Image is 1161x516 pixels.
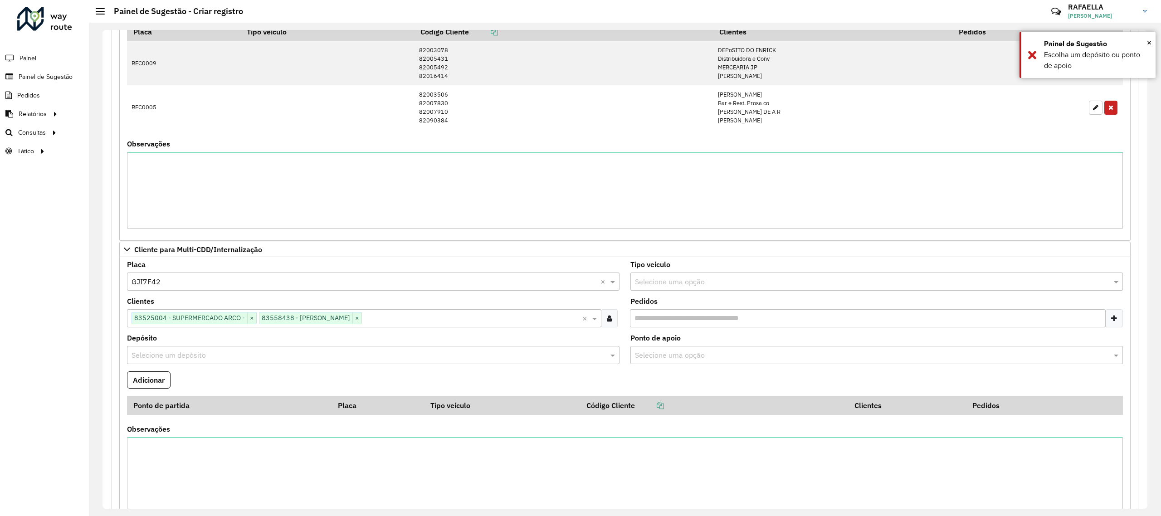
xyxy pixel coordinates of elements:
[17,146,34,156] span: Tático
[1147,38,1151,48] span: ×
[424,396,580,415] th: Tipo veículo
[582,313,590,324] span: Clear all
[127,424,170,434] label: Observações
[630,259,670,270] label: Tipo veículo
[713,85,952,130] td: [PERSON_NAME] Bar e Rest. Prosa co [PERSON_NAME] DE A R [PERSON_NAME]
[1147,36,1151,49] button: Close
[259,312,352,323] span: 83558438 - [PERSON_NAME]
[630,332,681,343] label: Ponto de apoio
[134,246,262,253] span: Cliente para Multi-CDD/Internalização
[18,128,46,137] span: Consultas
[127,296,154,307] label: Clientes
[127,332,157,343] label: Depósito
[127,259,146,270] label: Placa
[635,401,664,410] a: Copiar
[713,22,952,41] th: Clientes
[952,22,1084,41] th: Pedidos
[1068,3,1136,11] h3: RAFAELLA
[247,313,256,324] span: ×
[415,41,713,85] td: 82003078 82005431 82005492 82016414
[630,296,658,307] label: Pedidos
[127,41,241,85] td: REC0009
[19,72,73,82] span: Painel de Sugestão
[127,22,241,41] th: Placa
[1046,2,1066,21] a: Contato Rápido
[132,312,247,323] span: 83525004 - SUPERMERCADO ARCO -
[332,396,424,415] th: Placa
[966,396,1085,415] th: Pedidos
[352,313,361,324] span: ×
[241,22,415,41] th: Tipo veículo
[848,396,966,415] th: Clientes
[1044,49,1149,71] div: Escolha um depósito ou ponto de apoio
[17,91,40,100] span: Pedidos
[19,109,47,119] span: Relatórios
[600,276,608,287] span: Clear all
[469,27,498,36] a: Copiar
[1044,39,1149,49] div: Painel de Sugestão
[415,85,713,130] td: 82003506 82007830 82007910 82090384
[119,242,1131,257] a: Cliente para Multi-CDD/Internalização
[580,396,848,415] th: Código Cliente
[127,396,332,415] th: Ponto de partida
[415,22,713,41] th: Código Cliente
[713,41,952,85] td: DEPoSITO DO ENRICK Distribuidora e Conv MERCEARIA JP [PERSON_NAME]
[127,85,241,130] td: REC0005
[127,371,171,389] button: Adicionar
[105,6,243,16] h2: Painel de Sugestão - Criar registro
[20,54,36,63] span: Painel
[1068,12,1136,20] span: [PERSON_NAME]
[127,138,170,149] label: Observações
